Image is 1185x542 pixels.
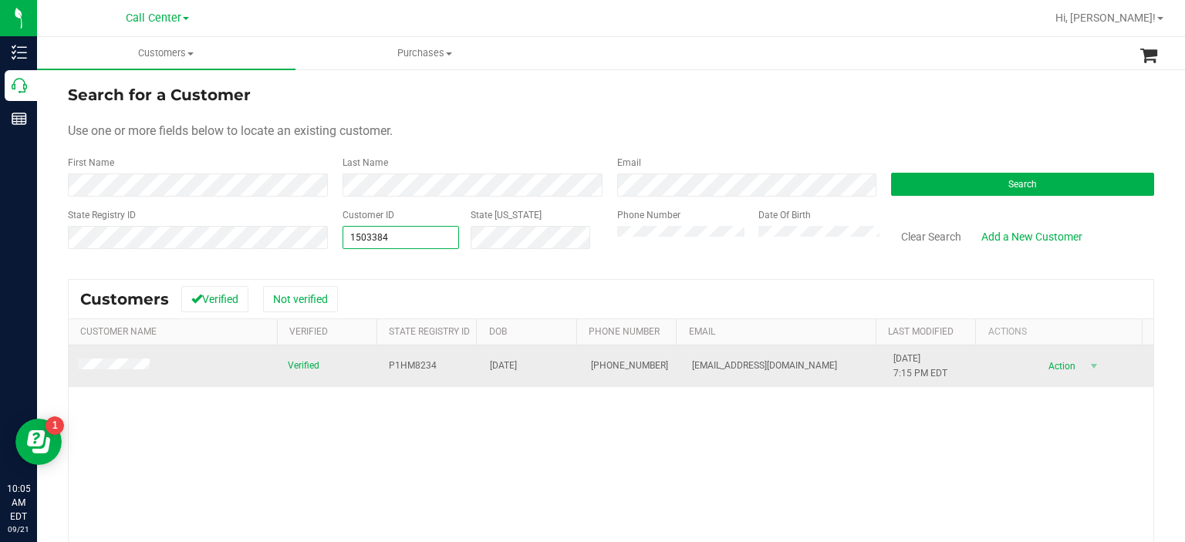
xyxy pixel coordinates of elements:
a: Customers [37,37,295,69]
span: Purchases [296,46,553,60]
span: Verified [288,359,319,373]
inline-svg: Inventory [12,45,27,60]
a: Phone Number [589,326,660,337]
a: State Registry Id [389,326,470,337]
span: Search for a Customer [68,86,251,104]
a: DOB [489,326,507,337]
label: State Registry ID [68,208,136,222]
span: Customers [80,290,169,308]
span: Hi, [PERSON_NAME]! [1055,12,1156,24]
label: State [US_STATE] [471,208,542,222]
span: [DATE] 7:15 PM EDT [893,352,947,381]
inline-svg: Call Center [12,78,27,93]
span: [PHONE_NUMBER] [591,359,668,373]
span: Use one or more fields below to locate an existing customer. [68,123,393,138]
span: Search [1008,179,1037,190]
span: [EMAIL_ADDRESS][DOMAIN_NAME] [692,359,837,373]
a: Email [689,326,715,337]
label: First Name [68,156,114,170]
iframe: Resource center [15,419,62,465]
label: Email [617,156,641,170]
p: 10:05 AM EDT [7,482,30,523]
span: Customers [37,46,295,60]
inline-svg: Reports [12,111,27,126]
a: Customer Name [80,326,157,337]
span: Call Center [126,12,181,25]
span: P1HM8234 [389,359,437,373]
span: Action [1035,355,1085,377]
button: Verified [181,286,248,312]
a: Last Modified [888,326,954,337]
span: select [1085,355,1104,377]
button: Clear Search [891,224,971,250]
label: Last Name [343,156,388,170]
label: Customer ID [343,208,394,222]
iframe: Resource center unread badge [46,416,64,435]
a: Verified [289,326,328,337]
label: Date Of Birth [758,208,811,222]
a: Add a New Customer [971,224,1092,250]
button: Not verified [263,286,338,312]
label: Phone Number [617,208,680,222]
span: [DATE] [490,359,517,373]
p: 09/21 [7,523,30,535]
div: Actions [988,326,1136,337]
button: Search [891,173,1154,196]
a: Purchases [295,37,554,69]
